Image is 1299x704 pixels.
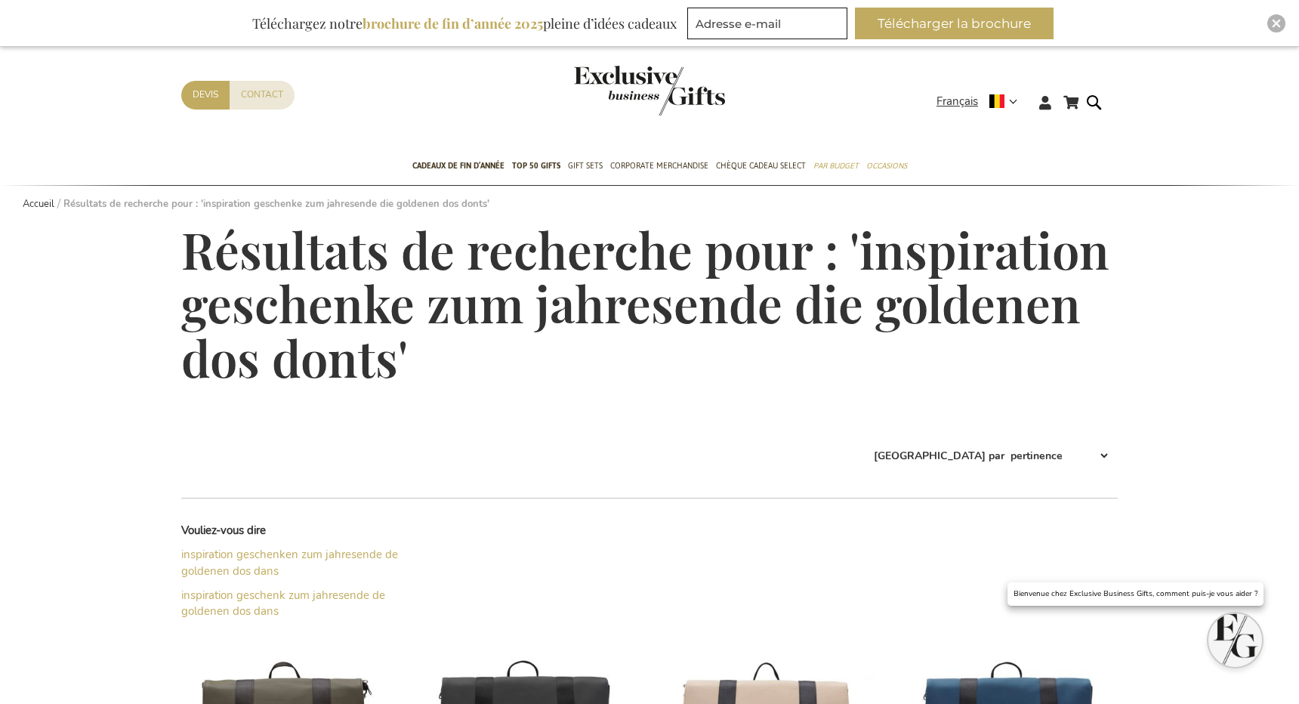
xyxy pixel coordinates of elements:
[512,158,560,174] span: TOP 50 Gifts
[866,158,907,174] span: Occasions
[936,93,978,110] span: Français
[181,523,415,539] dt: Vouliez-vous dire
[813,158,859,174] span: Par budget
[181,217,1109,390] span: Résultats de recherche pour : 'inspiration geschenke zum jahresende die goldenen dos donts'
[568,158,603,174] span: Gift Sets
[363,14,543,32] b: brochure de fin d’année 2025
[181,547,398,578] a: inspiration geschenken zum jahresende de goldenen dos dans
[716,158,806,174] span: Chèque Cadeau Select
[855,8,1054,39] button: Télécharger la brochure
[936,93,1027,110] div: Français
[574,66,649,116] a: store logo
[1267,14,1285,32] div: Close
[574,66,725,116] img: Exclusive Business gifts logo
[874,449,1004,463] label: [GEOGRAPHIC_DATA] par
[412,158,504,174] span: Cadeaux de fin d’année
[230,81,295,109] a: Contact
[245,8,683,39] div: Téléchargez notre pleine d’idées cadeaux
[1272,19,1281,28] img: Close
[181,81,230,109] a: Devis
[687,8,852,44] form: marketing offers and promotions
[610,158,708,174] span: Corporate Merchandise
[23,197,54,211] a: Accueil
[687,8,847,39] input: Adresse e-mail
[63,197,489,211] strong: Résultats de recherche pour : 'inspiration geschenke zum jahresende die goldenen dos donts'
[181,588,385,619] a: inspiration geschenk zum jahresende de goldenen dos dans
